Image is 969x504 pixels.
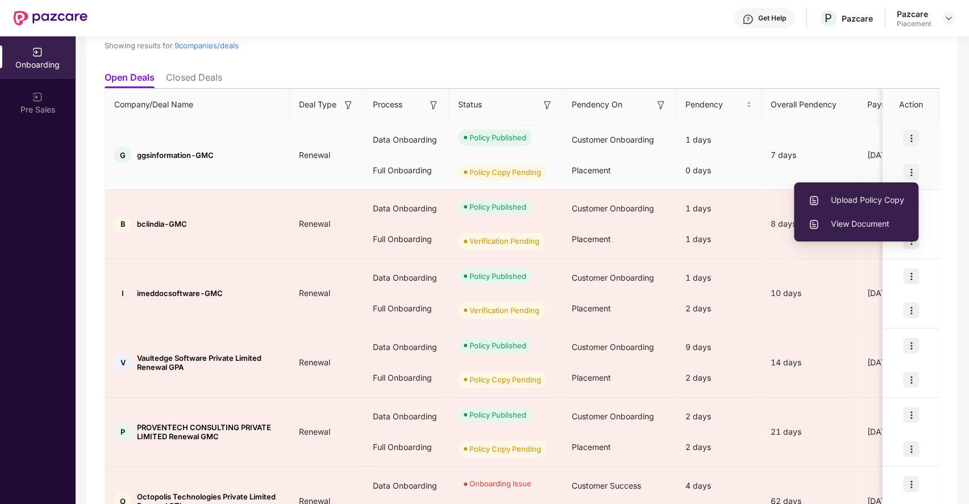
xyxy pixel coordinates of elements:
[572,234,611,244] span: Placement
[762,287,858,299] div: 10 days
[883,89,939,120] th: Action
[137,423,281,441] span: PROVENTECH CONSULTING PRIVATE LIMITED Renewal GMC
[572,165,611,175] span: Placement
[469,270,526,282] div: Policy Published
[572,481,641,490] span: Customer Success
[858,426,943,438] div: [DATE]
[32,47,43,58] img: svg+xml;base64,PHN2ZyB3aWR0aD0iMjAiIGhlaWdodD0iMjAiIHZpZXdCb3g9IjAgMCAyMCAyMCIgZmlsbD0ibm9uZSIgeG...
[676,470,762,501] div: 4 days
[897,19,931,28] div: Placement
[114,423,131,440] div: P
[364,432,449,463] div: Full Onboarding
[808,194,904,206] span: Upload Policy Copy
[105,72,155,88] li: Open Deals
[469,478,531,489] div: Onboarding Issue
[364,224,449,255] div: Full Onboarding
[364,155,449,186] div: Full Onboarding
[808,195,820,206] img: svg+xml;base64,PHN2ZyBpZD0iVXBsb2FkX0xvZ3MiIGRhdGEtbmFtZT0iVXBsb2FkIExvZ3MiIHhtbG5zPSJodHRwOi8vd3...
[290,150,339,160] span: Renewal
[469,340,526,351] div: Policy Published
[114,147,131,164] div: G
[290,219,339,228] span: Renewal
[903,407,919,423] img: icon
[174,41,239,50] span: 9 companies/deals
[676,124,762,155] div: 1 days
[364,332,449,363] div: Data Onboarding
[469,166,541,178] div: Policy Copy Pending
[867,98,925,111] span: Payment Done
[542,99,553,111] img: svg+xml;base64,PHN2ZyB3aWR0aD0iMTYiIGhlaWdodD0iMTYiIHZpZXdCb3g9IjAgMCAxNiAxNiIgZmlsbD0ibm9uZSIgeG...
[903,441,919,457] img: icon
[364,263,449,293] div: Data Onboarding
[469,374,541,385] div: Policy Copy Pending
[114,354,131,371] div: V
[469,305,539,316] div: Verification Pending
[762,426,858,438] div: 21 days
[676,332,762,363] div: 9 days
[676,363,762,393] div: 2 days
[137,353,281,372] span: Vaultedge Software Private Limited Renewal GPA
[290,288,339,298] span: Renewal
[290,357,339,367] span: Renewal
[808,218,904,230] span: View Document
[903,268,919,284] img: icon
[290,427,339,436] span: Renewal
[32,91,43,103] img: svg+xml;base64,PHN2ZyB3aWR0aD0iMjAiIGhlaWdodD0iMjAiIHZpZXdCb3g9IjAgMCAyMCAyMCIgZmlsbD0ibm9uZSIgeG...
[572,411,654,421] span: Customer Onboarding
[572,373,611,382] span: Placement
[903,338,919,353] img: icon
[858,356,943,369] div: [DATE]
[114,285,131,302] div: I
[166,72,222,88] li: Closed Deals
[676,155,762,186] div: 0 days
[373,98,402,111] span: Process
[469,443,541,455] div: Policy Copy Pending
[572,342,654,352] span: Customer Onboarding
[858,149,943,161] div: [DATE]
[137,289,223,298] span: imeddocsoftware-GMC
[676,401,762,432] div: 2 days
[364,193,449,224] div: Data Onboarding
[903,302,919,318] img: icon
[137,151,214,160] span: ggsinformation-GMC
[762,218,858,230] div: 8 days
[105,89,290,120] th: Company/Deal Name
[14,11,88,26] img: New Pazcare Logo
[572,203,654,213] span: Customer Onboarding
[903,130,919,146] img: icon
[364,293,449,324] div: Full Onboarding
[897,9,931,19] div: Pazcare
[572,135,654,144] span: Customer Onboarding
[685,98,743,111] span: Pendency
[825,11,832,25] span: P
[469,132,526,143] div: Policy Published
[676,432,762,463] div: 2 days
[676,263,762,293] div: 1 days
[762,89,858,120] th: Overall Pendency
[903,372,919,388] img: icon
[742,14,754,25] img: svg+xml;base64,PHN2ZyBpZD0iSGVscC0zMngzMiIgeG1sbnM9Imh0dHA6Ly93d3cudzMub3JnLzIwMDAvc3ZnIiB3aWR0aD...
[762,149,858,161] div: 7 days
[858,287,943,299] div: [DATE]
[364,470,449,501] div: Data Onboarding
[469,409,526,420] div: Policy Published
[428,99,439,111] img: svg+xml;base64,PHN2ZyB3aWR0aD0iMTYiIGhlaWdodD0iMTYiIHZpZXdCb3g9IjAgMCAxNiAxNiIgZmlsbD0ibm9uZSIgeG...
[105,41,706,50] div: Showing results for
[572,273,654,282] span: Customer Onboarding
[808,219,820,230] img: svg+xml;base64,PHN2ZyBpZD0iVXBsb2FkX0xvZ3MiIGRhdGEtbmFtZT0iVXBsb2FkIExvZ3MiIHhtbG5zPSJodHRwOi8vd3...
[469,235,539,247] div: Verification Pending
[343,99,354,111] img: svg+xml;base64,PHN2ZyB3aWR0aD0iMTYiIGhlaWdodD0iMTYiIHZpZXdCb3g9IjAgMCAxNiAxNiIgZmlsbD0ibm9uZSIgeG...
[858,89,943,120] th: Payment Done
[903,476,919,492] img: icon
[469,201,526,213] div: Policy Published
[114,215,131,232] div: B
[299,98,336,111] span: Deal Type
[572,442,611,452] span: Placement
[572,303,611,313] span: Placement
[676,89,762,120] th: Pendency
[364,124,449,155] div: Data Onboarding
[655,99,667,111] img: svg+xml;base64,PHN2ZyB3aWR0aD0iMTYiIGhlaWdodD0iMTYiIHZpZXdCb3g9IjAgMCAxNiAxNiIgZmlsbD0ibm9uZSIgeG...
[364,363,449,393] div: Full Onboarding
[944,14,953,23] img: svg+xml;base64,PHN2ZyBpZD0iRHJvcGRvd24tMzJ4MzIiIHhtbG5zPSJodHRwOi8vd3d3LnczLm9yZy8yMDAwL3N2ZyIgd2...
[676,224,762,255] div: 1 days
